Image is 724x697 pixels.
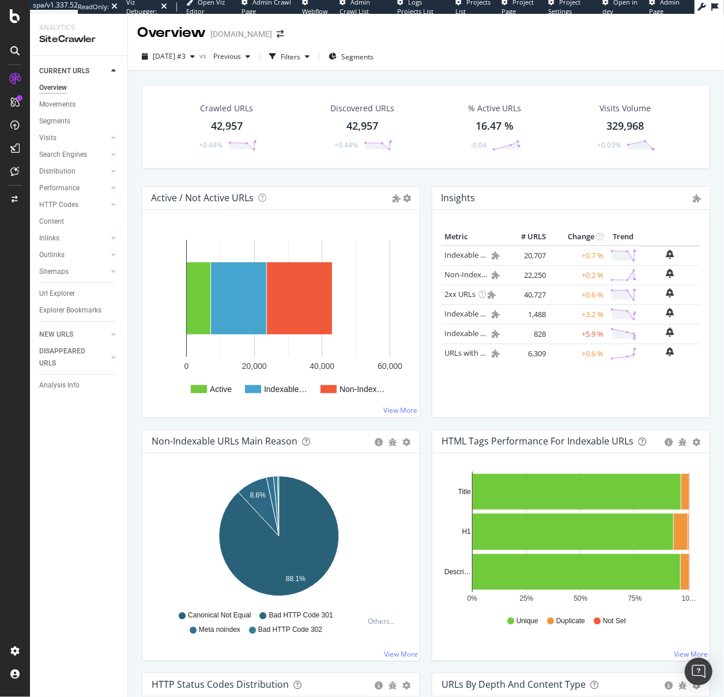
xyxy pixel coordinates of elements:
button: Filters [265,47,314,66]
text: 88.1% [286,575,306,583]
td: 22,250 [503,265,549,285]
div: bell-plus [666,288,674,297]
div: circle-info [375,681,383,690]
div: bug [389,681,397,690]
a: Movements [39,99,119,111]
a: Indexable URLs [444,250,497,260]
text: Active [210,385,232,394]
div: Analytics [39,23,118,33]
a: HTTP Codes [39,199,108,211]
span: Bad HTTP Code 302 [258,625,322,635]
span: Unique [516,616,538,626]
td: 6,309 [503,344,549,363]
text: Descri… [444,568,471,576]
a: DISAPPEARED URLS [39,345,108,370]
div: HTML Tags Performance for Indexable URLs [442,435,633,447]
span: Webflow [302,7,328,16]
div: circle-info [375,438,383,446]
span: Previous [209,51,241,61]
div: gear [692,438,700,446]
button: [DATE] #3 [137,47,199,66]
span: Bad HTTP Code 301 [269,611,333,620]
div: bug [678,438,687,446]
div: bell-plus [666,269,674,278]
div: HTTP Codes [39,199,78,211]
i: Options [403,194,411,202]
div: NEW URLS [39,329,73,341]
span: Meta noindex [199,625,240,635]
svg: A chart. [152,472,407,605]
th: # URLS [503,228,549,246]
a: View More [674,649,708,659]
button: Segments [324,47,378,66]
i: Admin [492,330,500,338]
div: gear [402,438,410,446]
text: Non-Index… [340,385,385,394]
div: Others... [368,616,400,626]
div: 329,968 [606,119,644,134]
td: +0.2 % [549,265,606,285]
div: % Active URLs [468,103,522,114]
a: Search Engines [39,149,108,161]
div: Distribution [39,165,76,178]
button: Previous [209,47,255,66]
div: Visits Volume [599,103,651,114]
div: A chart. [152,228,407,408]
div: Content [39,216,64,228]
text: 75% [628,595,642,603]
div: Filters [281,52,300,62]
span: vs [199,51,209,61]
div: Performance [39,182,80,194]
text: 20,000 [242,361,267,371]
a: NEW URLS [39,329,108,341]
div: SiteCrawler [39,33,118,46]
div: +0.44% [199,140,223,150]
svg: A chart. [442,472,697,605]
div: Segments [39,115,70,127]
i: Admin [492,271,500,279]
span: Segments [341,52,374,62]
text: 0% [467,595,478,603]
i: Admin [492,349,500,357]
a: Overview [39,82,119,94]
td: +0.6 % [549,344,606,363]
a: Performance [39,182,108,194]
a: URLs with 1 Follow Inlink [444,348,529,358]
span: Canonical Not Equal [188,611,251,620]
a: Inlinks [39,232,108,244]
a: Visits [39,132,108,144]
th: Trend [606,228,640,246]
h4: Active / Not Active URLs [151,190,254,206]
i: Admin [492,251,500,259]
div: Outlinks [39,249,65,261]
div: +0.44% [334,140,358,150]
div: bell-plus [666,347,674,356]
div: 16.47 % [476,119,514,134]
div: circle-info [665,438,673,446]
div: [DOMAIN_NAME] [210,28,272,40]
a: Sitemaps [39,266,108,278]
div: Discovered URLs [330,103,394,114]
a: Outlinks [39,249,108,261]
div: Overview [137,23,206,43]
td: +0.6 % [549,285,606,304]
td: 1,488 [503,304,549,324]
div: circle-info [665,681,673,690]
td: +0.7 % [549,246,606,266]
div: URLs by Depth and Content Type [442,679,586,690]
a: Explorer Bookmarks [39,304,119,317]
div: Crawled URLs [200,103,253,114]
text: 8.6% [250,491,266,499]
text: H1 [462,528,472,536]
td: +5.9 % [549,324,606,344]
div: arrow-right-arrow-left [277,30,284,38]
div: bug [389,438,397,446]
div: 42,957 [346,119,378,134]
text: Title [458,488,472,496]
a: View More [384,649,418,659]
a: Content [39,216,119,228]
div: bug [678,681,687,690]
div: Inlinks [39,232,59,244]
div: 42,957 [211,119,243,134]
